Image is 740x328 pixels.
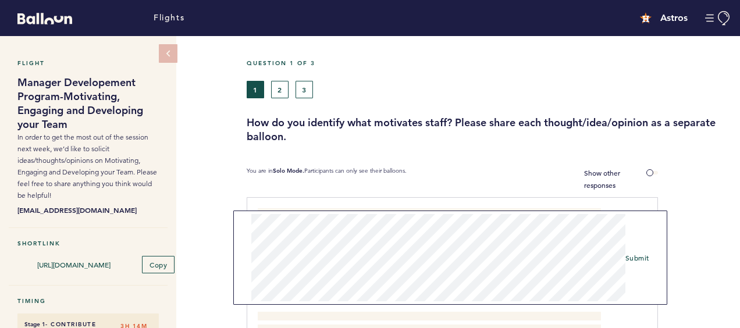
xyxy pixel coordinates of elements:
[17,204,159,216] b: [EMAIL_ADDRESS][DOMAIN_NAME]
[17,13,72,24] svg: Balloon
[247,59,731,67] h5: Question 1 of 3
[625,253,649,262] span: Submit
[660,11,688,25] h4: Astros
[17,59,159,67] h5: Flight
[24,320,152,328] h6: - Contribute
[9,12,72,24] a: Balloon
[273,167,304,174] b: Solo Mode.
[24,320,45,328] small: Stage 1
[247,167,407,191] p: You are in Participants can only see their balloons.
[247,116,731,144] h3: How do you identify what motivates staff? Please share each thought/idea/opinion as a separate ba...
[705,11,731,26] button: Manage Account
[625,252,649,263] button: Submit
[258,209,356,219] span: I ask them what motivates them
[154,12,184,24] a: Flights
[150,260,167,269] span: Copy
[17,133,157,199] span: In order to get the most out of the session next week, we’d like to solicit ideas/thoughts/opinio...
[17,240,159,247] h5: Shortlink
[17,76,159,131] h1: Manager Developement Program-Motivating, Engaging and Developing your Team
[271,81,289,98] button: 2
[584,168,620,190] span: Show other responses
[142,256,175,273] button: Copy
[296,81,313,98] button: 3
[247,81,264,98] button: 1
[17,297,159,305] h5: Timing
